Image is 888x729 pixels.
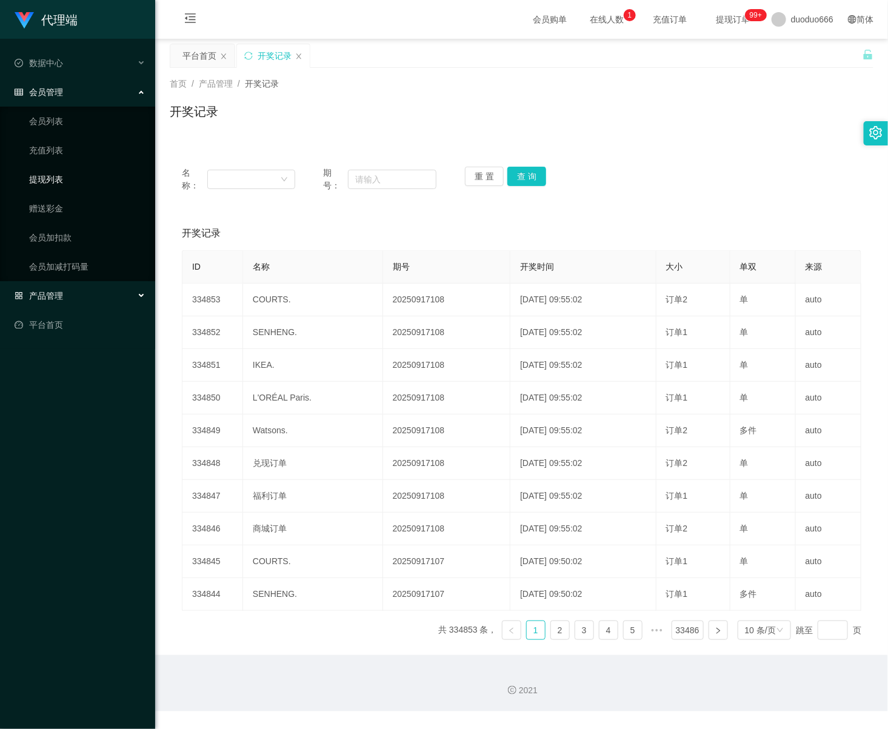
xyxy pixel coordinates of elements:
[510,578,656,611] td: [DATE] 09:50:02
[666,556,688,566] span: 订单1
[599,621,618,640] li: 4
[745,9,767,21] sup: 1216
[666,425,688,435] span: 订单2
[863,49,873,60] i: 图标: unlock
[465,167,504,186] button: 重 置
[15,58,63,68] span: 数据中心
[740,393,749,402] span: 单
[29,196,145,221] a: 赠送彩金
[383,316,510,349] td: 20250917108
[666,524,688,533] span: 订单2
[295,53,302,60] i: 图标: close
[15,12,34,29] img: logo.9652507e.png
[243,578,383,611] td: SENHENG.
[41,1,78,39] h1: 代理端
[243,513,383,545] td: 商城订单
[796,513,861,545] td: auto
[740,589,757,599] span: 多件
[182,480,243,513] td: 334847
[245,79,279,88] span: 开奖记录
[182,349,243,382] td: 334851
[796,480,861,513] td: auto
[740,425,757,435] span: 多件
[243,349,383,382] td: IKEA.
[666,262,683,271] span: 大小
[510,316,656,349] td: [DATE] 09:55:02
[383,284,510,316] td: 20250917108
[599,621,618,639] a: 4
[666,393,688,402] span: 订单1
[510,414,656,447] td: [DATE] 09:55:02
[243,447,383,480] td: 兑现订单
[182,316,243,349] td: 334852
[551,621,569,639] a: 2
[510,545,656,578] td: [DATE] 09:50:02
[15,15,78,24] a: 代理端
[575,621,593,639] a: 3
[393,262,410,271] span: 期号
[502,621,521,640] li: 上一页
[740,262,757,271] span: 单双
[383,382,510,414] td: 20250917108
[438,621,497,640] li: 共 334853 条，
[666,491,688,501] span: 订单1
[740,327,749,337] span: 单
[15,87,63,97] span: 会员管理
[383,349,510,382] td: 20250917108
[796,382,861,414] td: auto
[740,491,749,501] span: 单
[244,52,253,60] i: 图标: sync
[383,545,510,578] td: 20250917107
[796,316,861,349] td: auto
[623,621,643,640] li: 5
[740,556,749,566] span: 单
[192,262,201,271] span: ID
[647,15,693,24] span: 充值订单
[170,79,187,88] span: 首页
[507,167,546,186] button: 查 询
[243,545,383,578] td: COURTS.
[510,349,656,382] td: [DATE] 09:55:02
[869,126,883,139] i: 图标: setting
[550,621,570,640] li: 2
[672,621,704,640] li: 33486
[182,545,243,578] td: 334845
[383,578,510,611] td: 20250917107
[182,226,221,241] span: 开奖记录
[776,627,784,635] i: 图标: down
[243,414,383,447] td: Watsons.
[182,513,243,545] td: 334846
[510,447,656,480] td: [DATE] 09:55:02
[796,578,861,611] td: auto
[796,447,861,480] td: auto
[165,684,878,697] div: 2021
[182,578,243,611] td: 334844
[666,589,688,599] span: 订单1
[647,621,667,640] li: 向后 5 页
[15,313,145,337] a: 图标: dashboard平台首页
[29,225,145,250] a: 会员加扣款
[243,316,383,349] td: SENHENG.
[740,458,749,468] span: 单
[508,686,516,694] i: 图标: copyright
[220,53,227,60] i: 图标: close
[258,44,292,67] div: 开奖记录
[15,59,23,67] i: 图标: check-circle-o
[628,9,632,21] p: 1
[29,167,145,191] a: 提现列表
[243,480,383,513] td: 福利订单
[281,176,288,184] i: 图标: down
[796,414,861,447] td: auto
[510,480,656,513] td: [DATE] 09:55:02
[666,458,688,468] span: 订单2
[806,262,823,271] span: 来源
[243,382,383,414] td: L'ORÉAL Paris.
[624,9,636,21] sup: 1
[672,621,703,639] a: 33486
[624,621,642,639] a: 5
[182,447,243,480] td: 334848
[29,138,145,162] a: 充值列表
[715,627,722,634] i: 图标: right
[348,170,436,189] input: 请输入
[383,447,510,480] td: 20250917108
